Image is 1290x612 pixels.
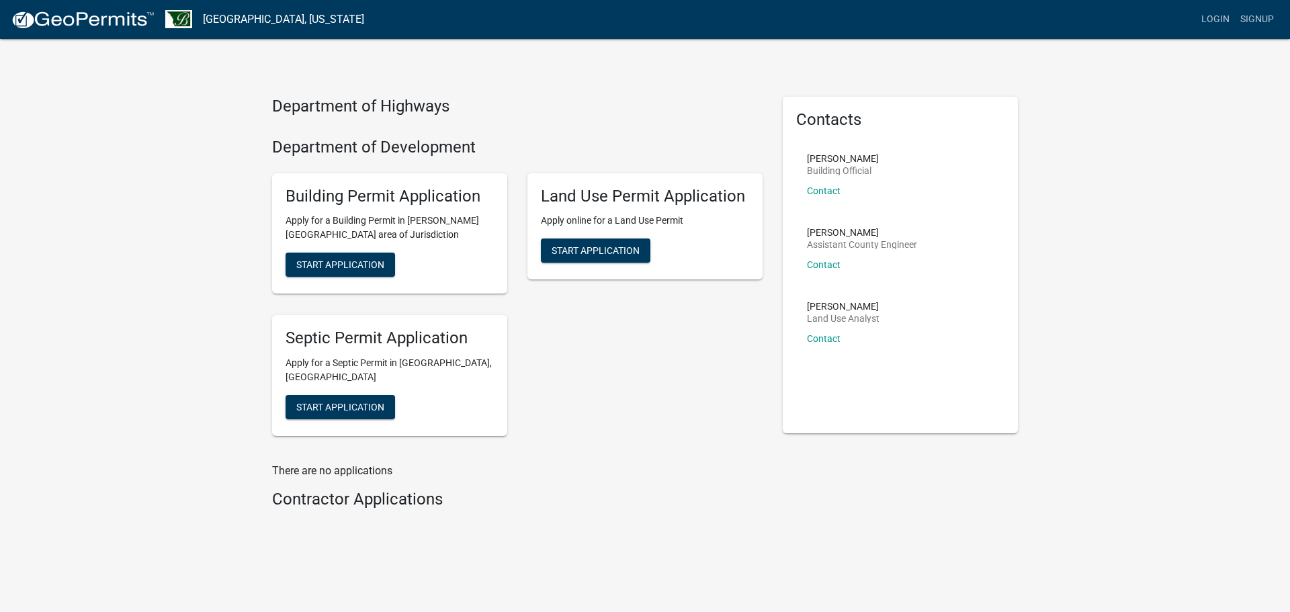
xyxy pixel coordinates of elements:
[541,238,650,263] button: Start Application
[203,8,364,31] a: [GEOGRAPHIC_DATA], [US_STATE]
[286,214,494,242] p: Apply for a Building Permit in [PERSON_NAME][GEOGRAPHIC_DATA] area of Jurisdiction
[272,463,763,479] p: There are no applications
[165,10,192,28] img: Benton County, Minnesota
[296,259,384,270] span: Start Application
[807,185,841,196] a: Contact
[286,329,494,348] h5: Septic Permit Application
[1196,7,1235,32] a: Login
[552,245,640,256] span: Start Application
[272,97,763,116] h4: Department of Highways
[807,302,879,311] p: [PERSON_NAME]
[286,187,494,206] h5: Building Permit Application
[286,356,494,384] p: Apply for a Septic Permit in [GEOGRAPHIC_DATA], [GEOGRAPHIC_DATA]
[807,240,917,249] p: Assistant County Engineer
[807,333,841,344] a: Contact
[541,187,749,206] h5: Land Use Permit Application
[1235,7,1279,32] a: Signup
[807,154,879,163] p: [PERSON_NAME]
[272,138,763,157] h4: Department of Development
[272,490,763,515] wm-workflow-list-section: Contractor Applications
[541,214,749,228] p: Apply online for a Land Use Permit
[807,166,879,175] p: Building Official
[807,259,841,270] a: Contact
[286,395,395,419] button: Start Application
[807,314,879,323] p: Land Use Analyst
[807,228,917,237] p: [PERSON_NAME]
[296,402,384,412] span: Start Application
[796,110,1004,130] h5: Contacts
[272,490,763,509] h4: Contractor Applications
[286,253,395,277] button: Start Application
